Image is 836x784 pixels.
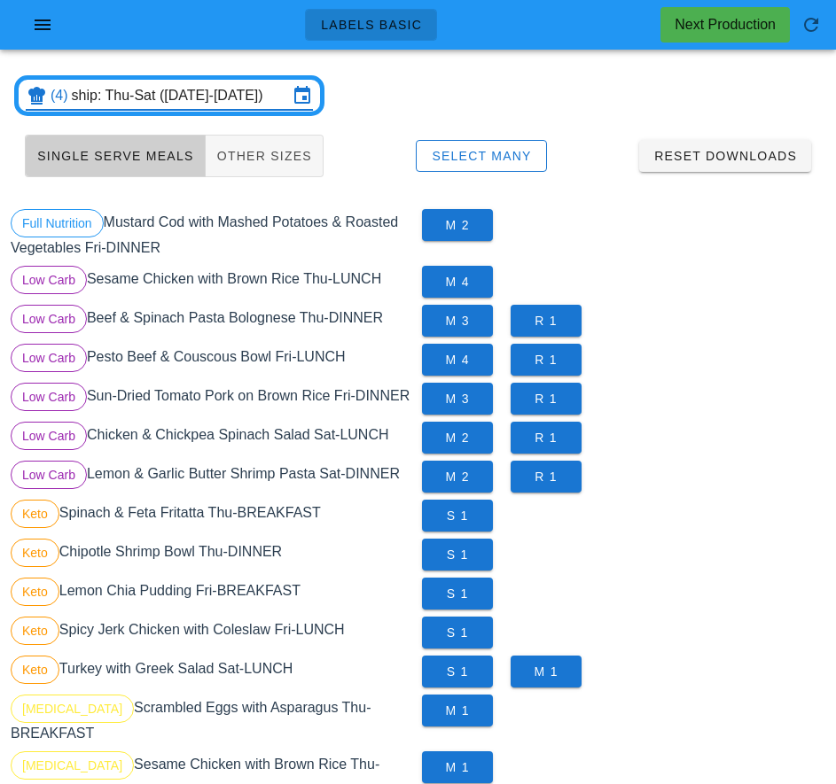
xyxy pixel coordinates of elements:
span: R 1 [525,392,567,406]
div: Spicy Jerk Chicken with Coleslaw Fri-LUNCH [7,613,418,652]
button: R 1 [511,344,582,376]
button: M 2 [422,422,493,454]
button: M 1 [422,695,493,726]
div: Chicken & Chickpea Spinach Salad Sat-LUNCH [7,418,418,457]
button: M 2 [422,461,493,493]
span: Select Many [431,149,532,163]
span: S 1 [436,547,479,562]
span: Reset Downloads [653,149,797,163]
div: Pesto Beef & Couscous Bowl Fri-LUNCH [7,340,418,379]
span: Low Carb [22,384,75,410]
span: [MEDICAL_DATA] [22,695,122,722]
span: R 1 [525,314,567,328]
button: M 3 [422,383,493,415]
span: M 1 [436,760,479,774]
button: R 1 [511,461,582,493]
button: S 1 [422,617,493,648]
div: Chipotle Shrimp Bowl Thu-DINNER [7,535,418,574]
button: S 1 [422,539,493,571]
button: M 1 [422,751,493,783]
button: S 1 [422,500,493,532]
span: M 4 [436,275,479,289]
span: Labels Basic [320,18,422,32]
a: Labels Basic [305,9,437,41]
span: R 1 [525,470,567,484]
span: R 1 [525,353,567,367]
button: Select Many [416,140,547,172]
span: [MEDICAL_DATA] [22,752,122,779]
span: M 3 [436,314,479,328]
div: Turkey with Greek Salad Sat-LUNCH [7,652,418,691]
div: Next Production [675,14,776,35]
span: M 2 [436,470,479,484]
button: M 3 [422,305,493,337]
span: Low Carb [22,267,75,293]
span: M 2 [436,431,479,445]
button: R 1 [511,305,582,337]
span: Low Carb [22,423,75,449]
button: M 4 [422,266,493,298]
span: S 1 [436,625,479,640]
div: (4) [51,87,72,105]
div: Beef & Spinach Pasta Bolognese Thu-DINNER [7,301,418,340]
span: R 1 [525,431,567,445]
span: M 3 [436,392,479,406]
div: Sesame Chicken with Brown Rice Thu-LUNCH [7,262,418,301]
button: M 4 [422,344,493,376]
span: Keto [22,578,48,605]
div: Sun-Dried Tomato Pork on Brown Rice Fri-DINNER [7,379,418,418]
span: Low Carb [22,345,75,371]
div: Lemon & Garlic Butter Shrimp Pasta Sat-DINNER [7,457,418,496]
span: M 4 [436,353,479,367]
span: Full Nutrition [22,210,92,237]
div: Scrambled Eggs with Asparagus Thu-BREAKFAST [7,691,418,748]
button: R 1 [511,422,582,454]
span: M 1 [525,664,567,679]
span: S 1 [436,586,479,601]
span: M 1 [436,703,479,718]
span: Keto [22,617,48,644]
span: S 1 [436,508,479,523]
div: Lemon Chia Pudding Fri-BREAKFAST [7,574,418,613]
button: Reset Downloads [639,140,811,172]
button: M 2 [422,209,493,241]
span: Other Sizes [216,149,312,163]
span: Keto [22,656,48,683]
span: S 1 [436,664,479,679]
button: Single Serve Meals [25,135,206,177]
button: S 1 [422,578,493,609]
button: Other Sizes [206,135,324,177]
div: Mustard Cod with Mashed Potatoes & Roasted Vegetables Fri-DINNER [7,206,418,262]
span: Single Serve Meals [36,149,194,163]
span: Low Carb [22,462,75,488]
button: R 1 [511,383,582,415]
span: Keto [22,539,48,566]
button: S 1 [422,656,493,687]
span: Keto [22,501,48,527]
div: Spinach & Feta Fritatta Thu-BREAKFAST [7,496,418,535]
span: Low Carb [22,306,75,332]
button: M 1 [511,656,582,687]
span: M 2 [436,218,479,232]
